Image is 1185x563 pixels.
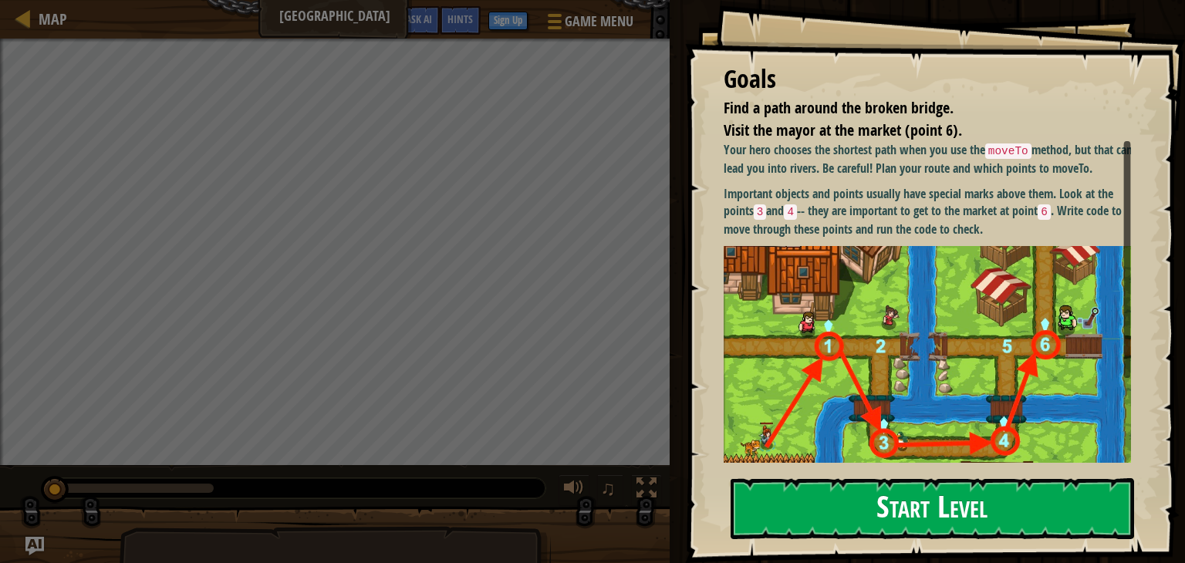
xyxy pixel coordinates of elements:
button: Ask AI [398,6,440,35]
button: Ask AI [25,537,44,555]
button: Adjust volume [559,474,589,506]
code: 6 [1038,204,1051,220]
span: ♫ [600,477,616,500]
span: Find a path around the broken bridge. [724,97,954,118]
a: Map [31,8,67,29]
button: ♫ [597,474,623,506]
span: Map [39,8,67,29]
img: Bbb [724,246,1143,507]
code: 3 [754,204,767,220]
button: Sign Up [488,12,528,30]
code: moveTo [985,143,1031,159]
li: Find a path around the broken bridge. [704,97,1127,120]
button: Toggle fullscreen [631,474,662,506]
span: Ask AI [406,12,432,26]
li: Visit the mayor at the market (point 6). [704,120,1127,142]
span: Game Menu [565,12,633,32]
code: 4 [784,204,797,220]
div: Goals [724,62,1131,97]
p: Important objects and points usually have special marks above them. Look at the points and -- the... [724,185,1143,238]
p: Your hero chooses the shortest path when you use the method, but that can lead you into rivers. B... [724,141,1143,177]
span: Visit the mayor at the market (point 6). [724,120,962,140]
span: Hints [447,12,473,26]
button: Start Level [731,478,1134,539]
button: Game Menu [535,6,643,42]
